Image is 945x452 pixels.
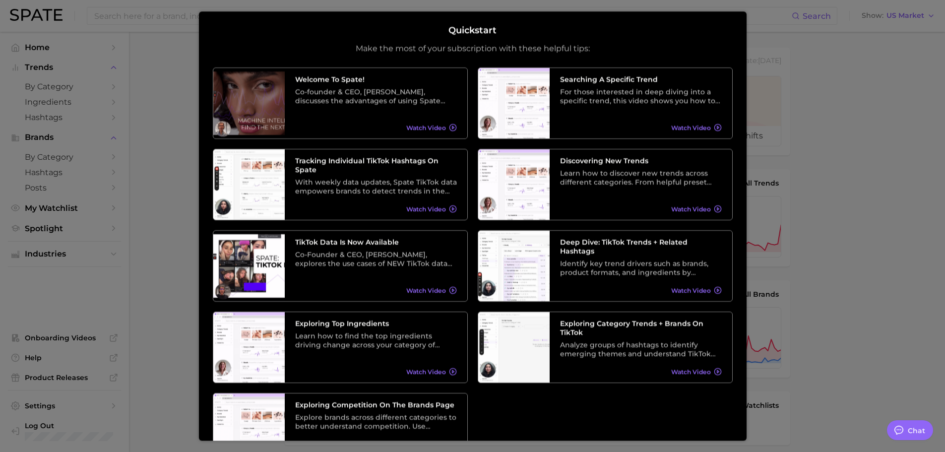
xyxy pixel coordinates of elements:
[295,156,457,174] h3: Tracking Individual TikTok Hashtags on Spate
[406,124,446,131] span: Watch Video
[478,230,733,302] a: Deep Dive: TikTok Trends + Related HashtagsIdentify key trend drivers such as brands, product for...
[295,413,457,431] div: Explore brands across different categories to better understand competition. Use different preset...
[213,67,468,139] a: Welcome to Spate!Co-founder & CEO, [PERSON_NAME], discusses the advantages of using Spate data as...
[671,368,711,376] span: Watch Video
[295,400,457,409] h3: Exploring Competition on the Brands Page
[560,238,722,256] h3: Deep Dive: TikTok Trends + Related Hashtags
[213,149,468,220] a: Tracking Individual TikTok Hashtags on SpateWith weekly data updates, Spate TikTok data empowers ...
[295,331,457,349] div: Learn how to find the top ingredients driving change across your category of choice. From broad c...
[560,87,722,105] div: For those interested in deep diving into a specific trend, this video shows you how to search tre...
[560,75,722,84] h3: Searching A Specific Trend
[671,124,711,131] span: Watch Video
[671,287,711,294] span: Watch Video
[560,156,722,165] h3: Discovering New Trends
[671,205,711,213] span: Watch Video
[560,319,722,337] h3: Exploring Category Trends + Brands on TikTok
[356,44,590,54] p: Make the most of your subscription with these helpful tips:
[478,149,733,220] a: Discovering New TrendsLearn how to discover new trends across different categories. From helpful ...
[295,238,457,247] h3: TikTok data is now available
[560,169,722,187] div: Learn how to discover new trends across different categories. From helpful preset filters to diff...
[406,287,446,294] span: Watch Video
[295,87,457,105] div: Co-founder & CEO, [PERSON_NAME], discusses the advantages of using Spate data as well as its vari...
[478,67,733,139] a: Searching A Specific TrendFor those interested in deep diving into a specific trend, this video s...
[295,75,457,84] h3: Welcome to Spate!
[295,319,457,328] h3: Exploring Top Ingredients
[406,205,446,213] span: Watch Video
[213,312,468,383] a: Exploring Top IngredientsLearn how to find the top ingredients driving change across your categor...
[213,230,468,302] a: TikTok data is now availableCo-Founder & CEO, [PERSON_NAME], explores the use cases of NEW TikTok...
[478,312,733,383] a: Exploring Category Trends + Brands on TikTokAnalyze groups of hashtags to identify emerging theme...
[295,178,457,195] div: With weekly data updates, Spate TikTok data empowers brands to detect trends in the earliest stag...
[295,250,457,268] div: Co-Founder & CEO, [PERSON_NAME], explores the use cases of NEW TikTok data and its relationship w...
[448,25,497,36] h2: Quickstart
[560,259,722,277] div: Identify key trend drivers such as brands, product formats, and ingredients by leveraging a categ...
[560,340,722,358] div: Analyze groups of hashtags to identify emerging themes and understand TikTok trends at a higher l...
[406,368,446,376] span: Watch Video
